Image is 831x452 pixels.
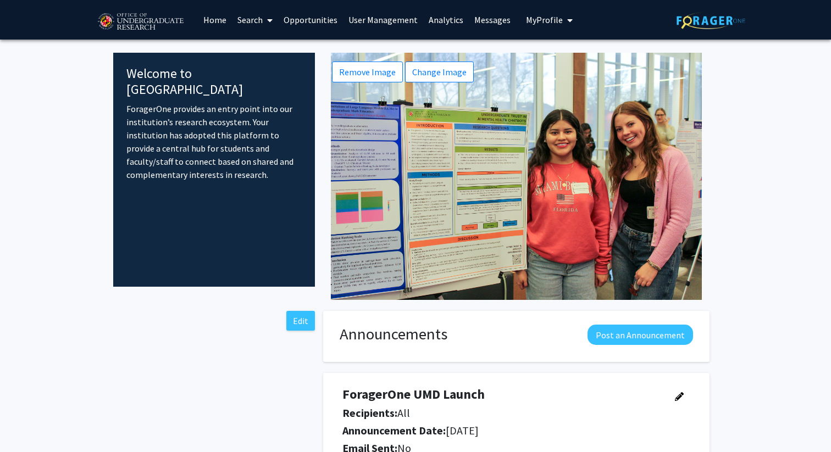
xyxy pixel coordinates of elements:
h1: Announcements [340,325,447,344]
img: University of Maryland Logo [94,8,187,36]
h4: Welcome to [GEOGRAPHIC_DATA] [126,66,302,98]
a: Analytics [423,1,469,39]
img: Cover Image [331,53,702,300]
b: Recipients: [342,406,397,420]
button: Change Image [405,62,474,82]
iframe: Chat [8,403,47,444]
button: Edit [286,311,315,331]
a: User Management [343,1,423,39]
img: ForagerOne Logo [677,12,745,29]
a: Search [232,1,278,39]
button: Remove Image [332,62,403,82]
button: Post an Announcement [588,325,693,345]
h4: ForagerOne UMD Launch [342,387,660,403]
h5: [DATE] [342,424,660,437]
a: Messages [469,1,516,39]
h5: All [342,406,660,420]
a: Opportunities [278,1,343,39]
span: My Profile [526,14,563,25]
a: Home [198,1,232,39]
p: ForagerOne provides an entry point into our institution’s research ecosystem. Your institution ha... [126,102,302,181]
b: Announcement Date: [342,423,446,437]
